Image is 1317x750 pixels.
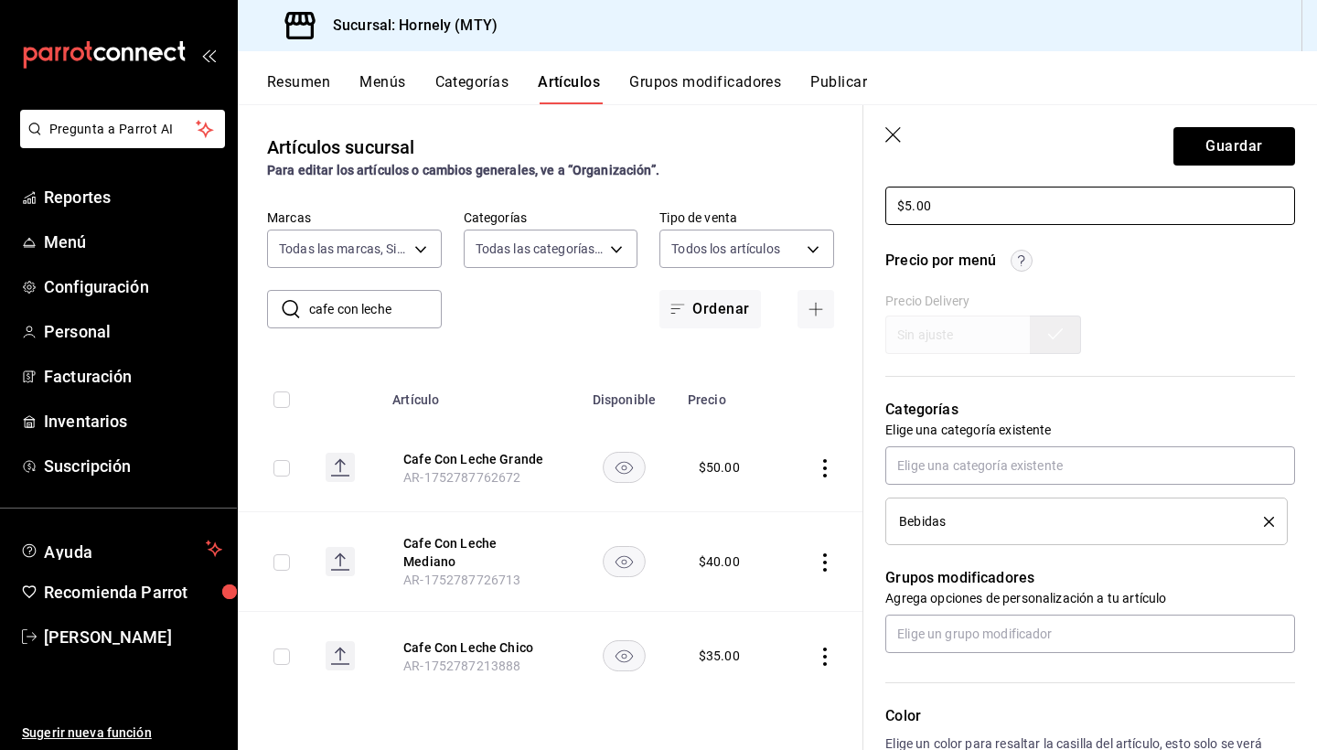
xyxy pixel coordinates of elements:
[885,705,1295,727] p: Color
[403,659,520,673] span: AR-1752787213888
[816,553,834,572] button: actions
[435,73,509,104] button: Categorías
[816,648,834,666] button: actions
[267,73,330,104] button: Resumen
[267,211,442,224] label: Marcas
[629,73,781,104] button: Grupos modificadores
[44,625,222,649] span: [PERSON_NAME]
[603,640,646,671] button: availability-product
[44,364,222,389] span: Facturación
[22,723,222,743] span: Sugerir nueva función
[677,365,779,423] th: Precio
[403,534,550,571] button: edit-product-location
[699,552,740,571] div: $ 40.00
[318,15,498,37] h3: Sucursal: Hornely (MTY)
[267,163,659,177] strong: Para editar los artículos o cambios generales, ve a “Organización”.
[885,250,996,272] div: Precio por menú
[309,291,442,327] input: Buscar artículo
[403,638,550,657] button: edit-product-location
[699,458,740,477] div: $ 50.00
[44,185,222,209] span: Reportes
[699,647,740,665] div: $ 35.00
[44,580,222,605] span: Recomienda Parrot
[885,446,1295,485] input: Elige una categoría existente
[267,73,1317,104] div: navigation tabs
[885,399,1295,421] p: Categorías
[464,211,638,224] label: Categorías
[885,168,1295,181] label: Precio
[44,230,222,254] span: Menú
[403,470,520,485] span: AR-1752787762672
[279,240,408,258] span: Todas las marcas, Sin marca
[810,73,867,104] button: Publicar
[885,615,1295,653] input: Elige un grupo modificador
[1251,517,1274,527] button: delete
[885,567,1295,589] p: Grupos modificadores
[572,365,677,423] th: Disponible
[44,409,222,434] span: Inventarios
[44,274,222,299] span: Configuración
[403,573,520,587] span: AR-1752787726713
[13,133,225,152] a: Pregunta a Parrot AI
[267,134,414,161] div: Artículos sucursal
[885,421,1295,439] p: Elige una categoría existente
[603,452,646,483] button: availability-product
[44,454,222,478] span: Suscripción
[403,450,550,468] button: edit-product-location
[671,240,780,258] span: Todos los artículos
[49,120,197,139] span: Pregunta a Parrot AI
[20,110,225,148] button: Pregunta a Parrot AI
[201,48,216,62] button: open_drawer_menu
[603,546,646,577] button: availability-product
[359,73,405,104] button: Menús
[538,73,600,104] button: Artículos
[1173,127,1295,166] button: Guardar
[885,589,1295,607] p: Agrega opciones de personalización a tu artículo
[44,538,198,560] span: Ayuda
[381,365,572,423] th: Artículo
[899,515,946,528] span: Bebidas
[659,211,834,224] label: Tipo de venta
[659,290,760,328] button: Ordenar
[44,319,222,344] span: Personal
[476,240,605,258] span: Todas las categorías, Sin categoría
[816,459,834,477] button: actions
[885,187,1295,225] input: $0.00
